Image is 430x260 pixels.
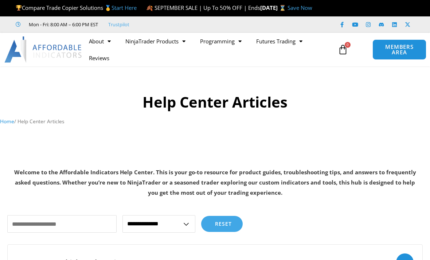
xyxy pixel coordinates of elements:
[249,33,310,50] a: Futures Trading
[345,42,351,48] span: 0
[260,4,288,11] strong: [DATE] ⌛
[193,33,249,50] a: Programming
[372,39,426,60] a: MEMBERS AREA
[327,39,359,60] a: 0
[82,33,118,50] a: About
[82,50,117,66] a: Reviews
[146,4,260,11] span: 🍂 SEPTEMBER SALE | Up To 50% OFF | Ends
[27,20,98,29] span: Mon - Fri: 8:00 AM – 6:00 PM EST
[16,4,137,11] span: Compare Trade Copier Solutions 🥇
[112,4,137,11] a: Start Here
[108,20,129,29] a: Trustpilot
[16,5,21,11] img: 🏆
[201,216,243,232] button: Reset
[82,33,335,66] nav: Menu
[118,33,193,50] a: NinjaTrader Products
[14,168,416,196] strong: Welcome to the Affordable Indicators Help Center. This is your go-to resource for product guides,...
[288,4,312,11] a: Save Now
[380,44,418,55] span: MEMBERS AREA
[4,36,83,63] img: LogoAI | Affordable Indicators – NinjaTrader
[215,221,232,226] span: Reset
